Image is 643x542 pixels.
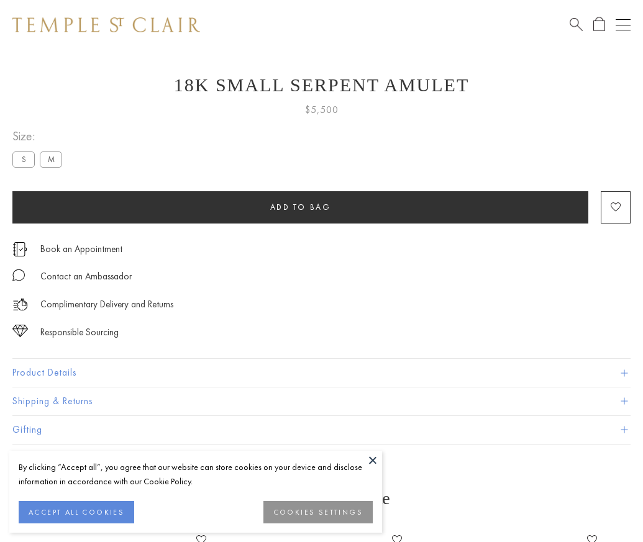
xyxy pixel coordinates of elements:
[12,359,631,387] button: Product Details
[40,269,132,284] div: Contact an Ambassador
[263,501,373,523] button: COOKIES SETTINGS
[19,460,373,489] div: By clicking “Accept all”, you agree that our website can store cookies on your device and disclos...
[12,269,25,281] img: MessageIcon-01_2.svg
[40,242,122,256] a: Book an Appointment
[570,17,583,32] a: Search
[12,325,28,337] img: icon_sourcing.svg
[40,297,173,312] p: Complimentary Delivery and Returns
[40,325,119,340] div: Responsible Sourcing
[270,202,331,212] span: Add to bag
[593,17,605,32] a: Open Shopping Bag
[616,17,631,32] button: Open navigation
[305,102,339,118] span: $5,500
[19,501,134,523] button: ACCEPT ALL COOKIES
[12,242,27,256] img: icon_appointment.svg
[12,416,631,444] button: Gifting
[12,75,631,96] h1: 18K Small Serpent Amulet
[12,387,631,415] button: Shipping & Returns
[12,126,67,147] span: Size:
[12,151,35,167] label: S
[40,151,62,167] label: M
[12,17,200,32] img: Temple St. Clair
[12,191,588,224] button: Add to bag
[12,297,28,312] img: icon_delivery.svg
